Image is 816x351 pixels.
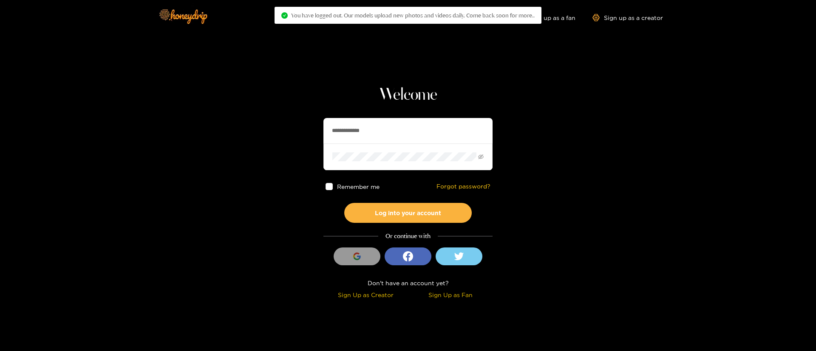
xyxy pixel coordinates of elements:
a: Forgot password? [436,183,490,190]
h1: Welcome [323,85,493,105]
div: Sign Up as Fan [410,290,490,300]
div: Sign Up as Creator [326,290,406,300]
div: Or continue with [323,231,493,241]
span: You have logged out. Our models upload new photos and videos daily. Come back soon for more.. [291,12,535,19]
a: Sign up as a fan [517,14,575,21]
span: eye-invisible [478,154,484,160]
span: Remember me [337,183,380,190]
a: Sign up as a creator [592,14,663,21]
span: check-circle [281,12,288,19]
div: Don't have an account yet? [323,278,493,288]
button: Log into your account [344,203,472,223]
